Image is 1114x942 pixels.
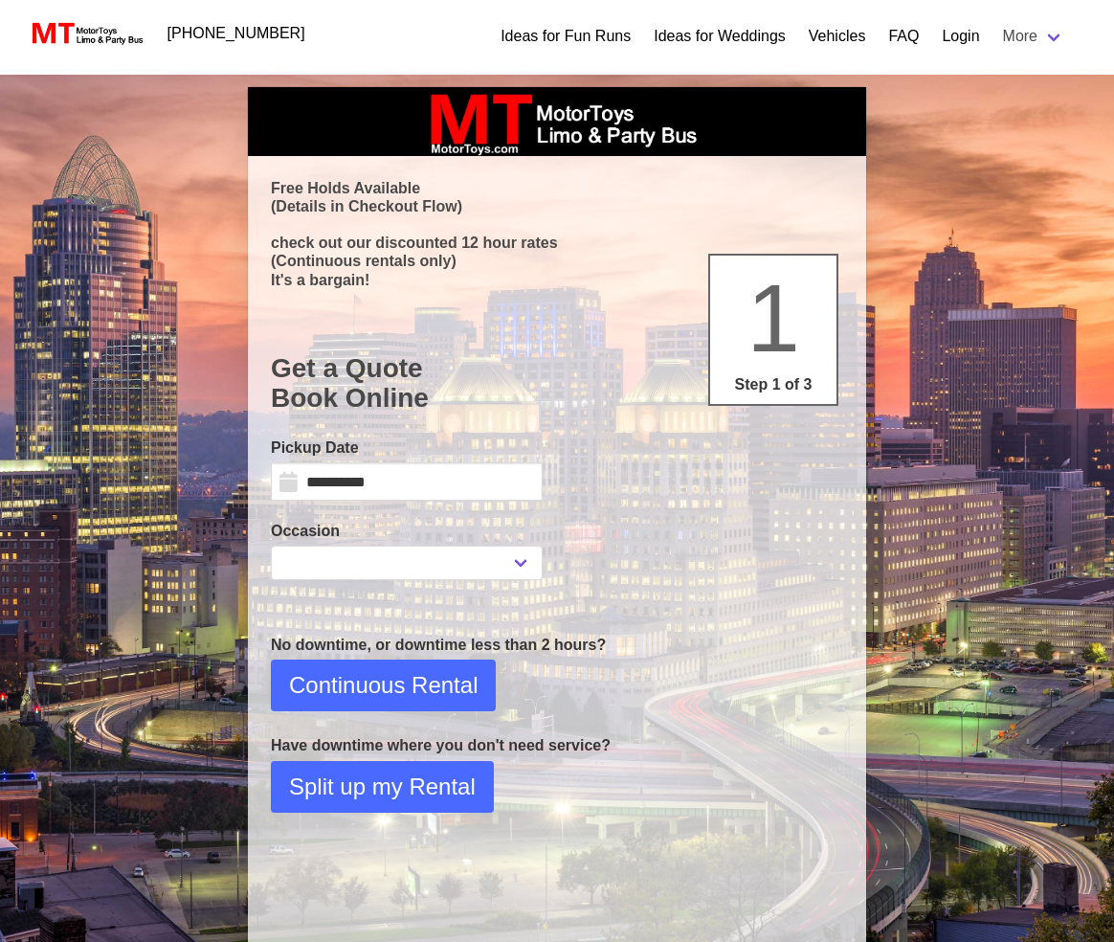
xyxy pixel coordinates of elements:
[271,353,843,414] h1: Get a Quote Book Online
[271,437,543,460] label: Pickup Date
[501,25,631,48] a: Ideas for Fun Runs
[271,252,843,270] p: (Continuous rentals only)
[809,25,866,48] a: Vehicles
[271,271,843,289] p: It's a bargain!
[271,520,543,543] label: Occasion
[271,634,843,657] p: No downtime, or downtime less than 2 hours?
[271,761,494,813] button: Split up my Rental
[271,234,843,252] p: check out our discounted 12 hour rates
[156,14,317,53] a: [PHONE_NUMBER]
[271,197,843,215] p: (Details in Checkout Flow)
[654,25,786,48] a: Ideas for Weddings
[289,770,476,804] span: Split up my Rental
[718,373,829,396] p: Step 1 of 3
[271,734,843,757] p: Have downtime where you don't need service?
[271,660,496,711] button: Continuous Rental
[271,179,843,197] p: Free Holds Available
[413,87,701,156] img: box_logo_brand.jpeg
[289,668,478,703] span: Continuous Rental
[746,264,800,371] span: 1
[27,20,145,47] img: MotorToys Logo
[942,25,979,48] a: Login
[991,17,1076,56] a: More
[888,25,919,48] a: FAQ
